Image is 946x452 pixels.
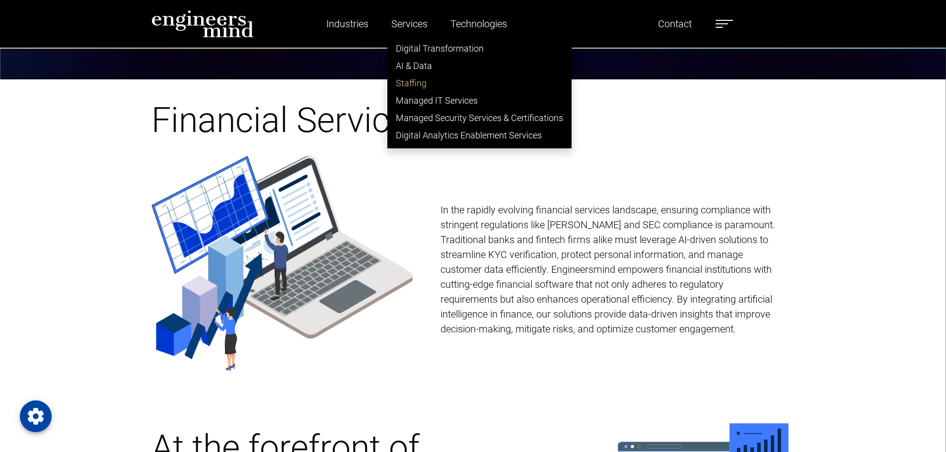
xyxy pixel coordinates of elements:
a: Digital Transformation [388,40,571,57]
a: Managed IT Services [388,92,571,109]
p: In the rapidly evolving financial services landscape, ensuring compliance with stringent regulati... [440,202,779,336]
ul: Industries [387,35,572,148]
a: Digital Analytics Enablement Services [388,127,571,144]
a: Services [387,12,432,35]
a: Staffing [388,74,571,92]
img: logo [151,10,254,38]
a: Technologies [446,12,511,35]
a: Contact [654,12,696,35]
a: Managed Security Services & Certifications [388,109,571,127]
a: AI & Data [388,57,571,74]
a: Industries [322,12,372,35]
img: overview-img [151,156,413,371]
h1: Financial Services [151,99,795,141]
